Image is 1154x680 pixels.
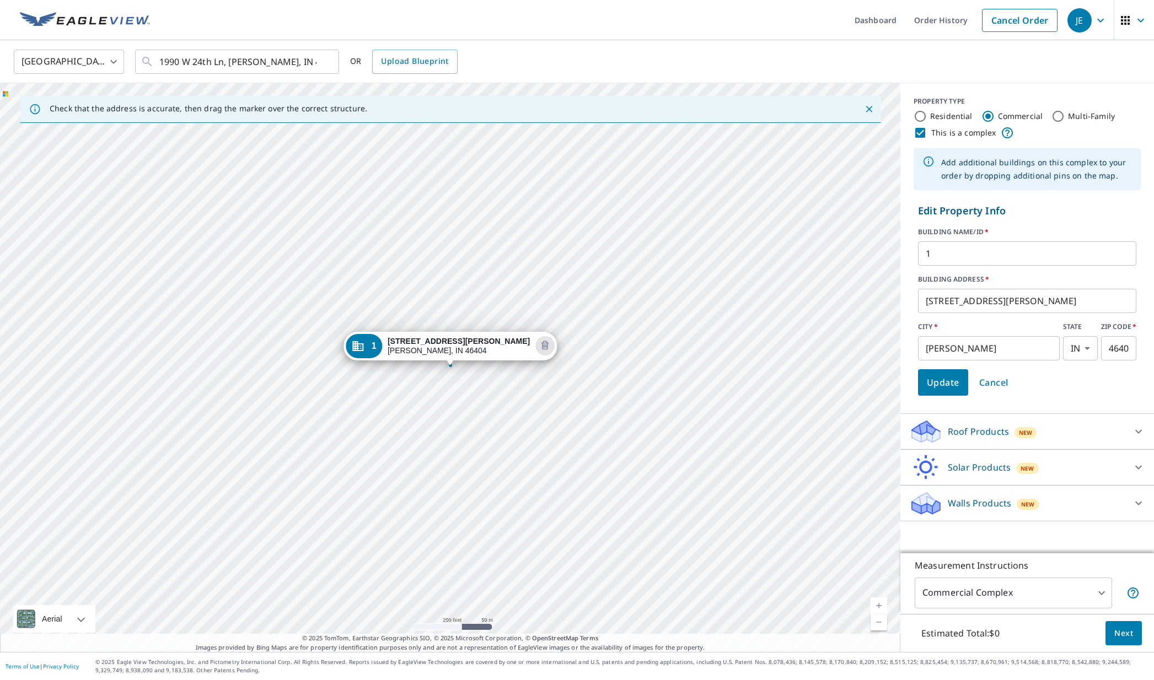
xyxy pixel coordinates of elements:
[970,369,1017,396] button: Cancel
[14,46,124,77] div: [GEOGRAPHIC_DATA]
[1126,586,1140,600] span: Each building may require a separate measurement report; if so, your account will be billed per r...
[979,375,1008,390] span: Cancel
[1114,627,1133,640] span: Next
[372,50,457,74] a: Upload Blueprint
[372,342,377,350] span: 1
[915,578,1112,608] div: Commercial Complex
[918,227,1136,237] label: BUILDING NAME/ID
[909,490,1145,516] div: Walls ProductsNew
[532,634,578,642] a: OpenStreetMap
[998,111,1043,122] label: Commercial
[6,662,40,670] a: Terms of Use
[1101,322,1136,332] label: ZIP CODE
[871,614,887,630] a: Current Level 17, Zoom Out
[913,621,1008,645] p: Estimated Total: $0
[1021,464,1034,473] span: New
[1068,111,1115,122] label: Multi-Family
[914,96,1141,106] div: PROPERTY TYPE
[1071,343,1080,354] em: IN
[948,496,1011,510] p: Walls Products
[1105,621,1142,646] button: Next
[381,55,448,68] span: Upload Blueprint
[343,332,557,366] div: Dropped pin, building 1, Commercial property, 2412 Arthur St Gary, IN 46404
[350,50,458,74] div: OR
[909,454,1145,481] div: Solar ProductsNew
[1019,428,1032,437] span: New
[1063,336,1098,360] div: IN
[535,336,555,355] button: Delete building 1
[948,425,1009,438] p: Roof Products
[43,662,79,670] a: Privacy Policy
[982,9,1058,32] a: Cancel Order
[930,111,973,122] label: Residential
[862,102,876,116] button: Close
[918,322,1060,332] label: CITY
[95,658,1148,674] p: © 2025 Eagle View Technologies, Inc. and Pictometry International Corp. All Rights Reserved. Repo...
[302,634,598,643] span: © 2025 TomTom, Earthstar Geographics SIO, © 2025 Microsoft Corporation, ©
[6,663,79,670] p: |
[1021,500,1034,509] span: New
[13,605,95,633] div: Aerial
[159,46,316,77] input: Search by address or latitude-longitude
[1067,8,1092,33] div: JE
[927,375,959,390] span: Update
[388,337,530,346] strong: [STREET_ADDRESS][PERSON_NAME]
[941,152,1132,187] div: Add additional buildings on this complex to your order by dropping additional pins on the map.
[580,634,598,642] a: Terms
[50,104,367,114] p: Check that the address is accurate, then drag the marker over the correct structure.
[909,418,1145,445] div: Roof ProductsNew
[20,12,150,29] img: EV Logo
[915,559,1140,572] p: Measurement Instructions
[1063,322,1098,332] label: STATE
[871,597,887,614] a: Current Level 17, Zoom In
[39,605,66,633] div: Aerial
[918,369,968,396] button: Update
[948,461,1011,474] p: Solar Products
[931,127,996,138] label: This is a complex
[388,337,530,355] div: [PERSON_NAME], IN 46404
[918,274,1136,284] label: BUILDING ADDRESS
[918,203,1136,218] p: Edit Property Info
